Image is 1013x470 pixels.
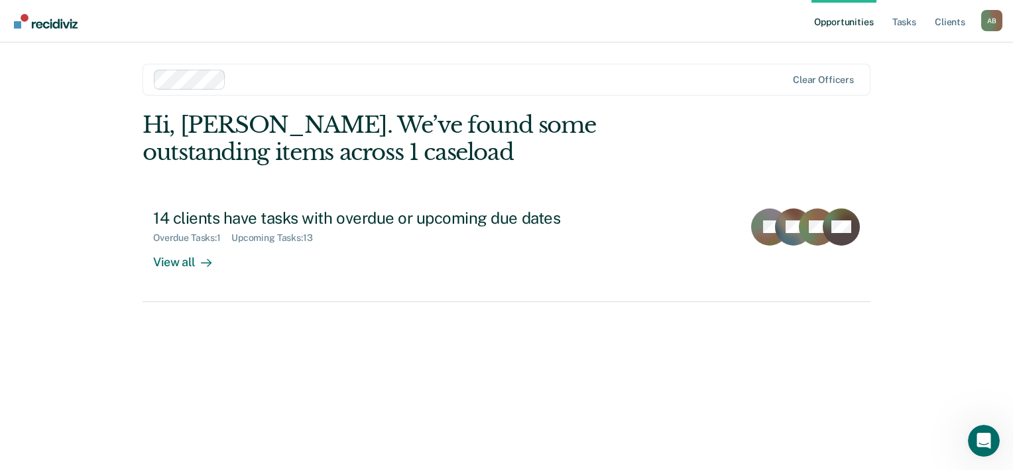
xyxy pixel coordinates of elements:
[153,244,227,270] div: View all
[153,208,619,228] div: 14 clients have tasks with overdue or upcoming due dates
[233,5,257,29] div: Close
[11,318,217,360] div: are there other clients with the same issue?
[11,318,255,370] div: Rajan says…
[9,5,34,31] button: go back
[143,112,725,166] div: Hi, [PERSON_NAME]. We’ve found some outstanding items across 1 caseload
[968,425,1000,457] iframe: Intercom live chat
[21,326,207,352] div: are there other clients with the same issue?
[38,7,59,29] img: Profile image for Operator
[58,87,244,243] div: 17544527 this client for example is in phase III but he's in Phase II on recidivis. the problem w...
[11,79,255,262] div: Ali says…
[63,368,74,379] button: Gif picker
[153,232,231,244] div: Overdue Tasks : 1
[11,262,255,318] div: Rajan says…
[793,74,854,86] div: Clear officers
[42,368,52,379] button: Emoji picker
[48,79,255,251] div: 17544527 this client for example is in phase III but he's in Phase II on recidivis. the problem w...
[208,5,233,31] button: Home
[11,61,255,79] div: [DATE]
[64,7,111,17] h1: Operator
[231,232,324,244] div: Upcoming Tasks : 13
[981,10,1002,31] div: A B
[11,341,254,363] textarea: Message…
[143,198,870,302] a: 14 clients have tasks with overdue or upcoming due datesOverdue Tasks:1Upcoming Tasks:13View all
[84,368,95,379] button: Start recording
[981,10,1002,31] button: Profile dropdown button
[21,368,31,379] button: Upload attachment
[11,262,217,317] div: ahhh ok! Thanks for sharing this. I will relay it to the team and look into fixing the phase
[64,17,165,30] p: The team can also help
[14,14,78,29] img: Recidiviz
[21,270,207,309] div: ahhh ok! Thanks for sharing this. I will relay it to the team and look into fixing the phase
[227,363,249,384] button: Send a message…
